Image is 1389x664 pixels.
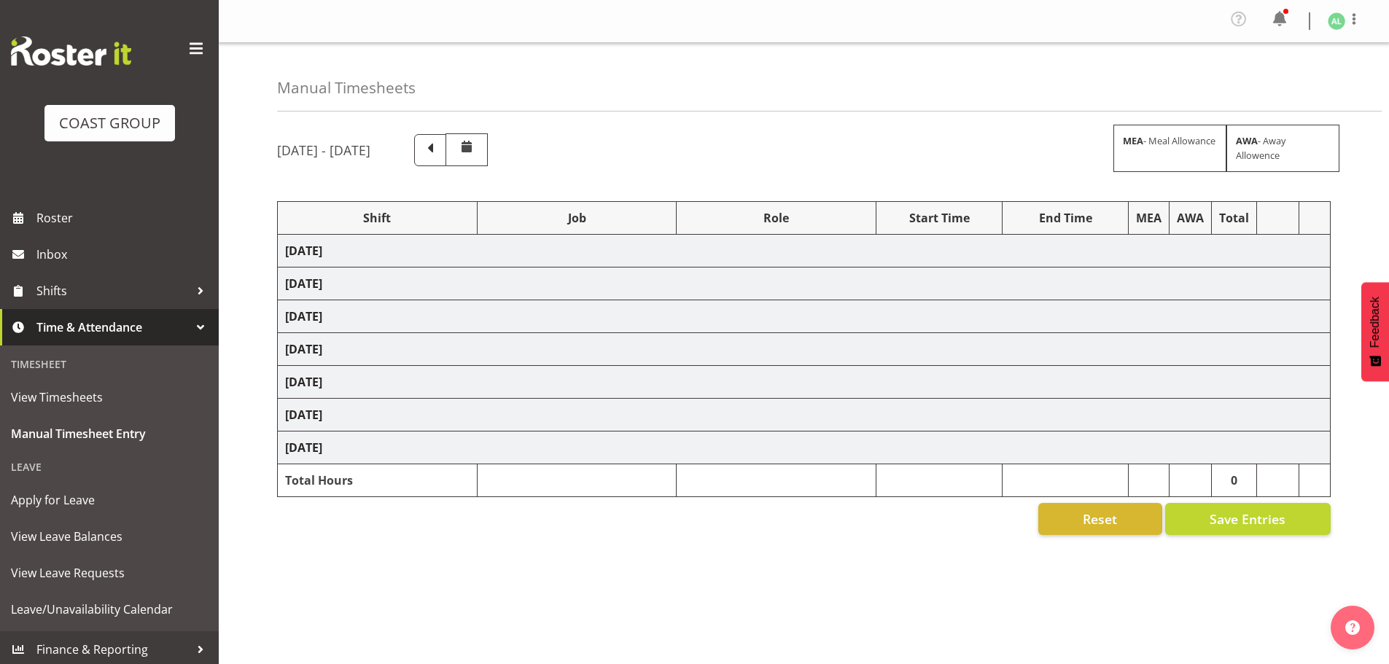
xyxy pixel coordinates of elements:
span: Shifts [36,280,190,302]
strong: MEA [1123,134,1143,147]
span: Manual Timesheet Entry [11,423,208,445]
div: End Time [1010,209,1121,227]
span: Apply for Leave [11,489,208,511]
img: help-xxl-2.png [1345,620,1360,635]
a: View Leave Requests [4,555,215,591]
td: 0 [1212,464,1257,497]
strong: AWA [1236,134,1258,147]
span: View Timesheets [11,386,208,408]
div: Leave [4,452,215,482]
td: [DATE] [278,366,1331,399]
div: MEA [1136,209,1162,227]
a: View Leave Balances [4,518,215,555]
span: Leave/Unavailability Calendar [11,598,208,620]
span: Reset [1083,509,1117,528]
h4: Manual Timesheets [277,79,416,96]
span: Time & Attendance [36,316,190,338]
span: View Leave Balances [11,526,208,547]
span: Save Entries [1210,509,1285,528]
td: [DATE] [278,235,1331,267]
td: [DATE] [278,431,1331,464]
div: Total [1219,209,1249,227]
div: COAST GROUP [59,112,160,134]
div: Role [684,209,868,227]
button: Save Entries [1165,503,1331,535]
a: View Timesheets [4,379,215,415]
div: Shift [285,209,470,227]
img: annie-lister1125.jpg [1328,12,1345,30]
span: Roster [36,207,211,229]
span: View Leave Requests [11,562,208,584]
div: Start Time [884,209,995,227]
a: Leave/Unavailability Calendar [4,591,215,628]
div: Job [485,209,669,227]
h5: [DATE] - [DATE] [277,142,370,158]
img: Rosterit website logo [11,36,131,66]
div: - Meal Allowance [1113,125,1226,171]
button: Feedback - Show survey [1361,282,1389,381]
span: Finance & Reporting [36,638,190,660]
div: AWA [1177,209,1204,227]
td: [DATE] [278,399,1331,431]
td: [DATE] [278,300,1331,333]
a: Manual Timesheet Entry [4,415,215,452]
a: Apply for Leave [4,482,215,518]
span: Inbox [36,243,211,265]
button: Reset [1038,503,1162,535]
div: Timesheet [4,349,215,379]
td: Total Hours [278,464,478,497]
td: [DATE] [278,333,1331,366]
td: [DATE] [278,267,1331,300]
div: - Away Allowence [1226,125,1339,171]
span: Feedback [1369,297,1382,348]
